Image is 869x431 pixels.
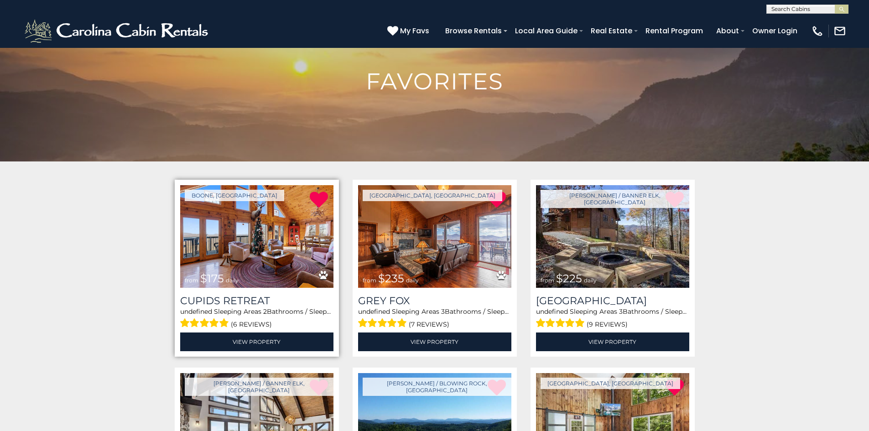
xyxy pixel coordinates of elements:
[556,272,582,285] span: $225
[536,295,689,307] h3: Lazy Oaks Lodge
[712,23,744,39] a: About
[587,318,628,330] span: (9 reviews)
[23,17,212,45] img: White-1-2.png
[180,185,333,288] img: Cupids Retreat
[363,277,376,284] span: from
[536,307,617,316] span: undefined Sleeping Areas
[358,307,511,330] div: Bathrooms / Sleeps:
[358,185,511,288] img: Grey Fox
[748,23,802,39] a: Owner Login
[811,25,824,37] img: phone-regular-white.png
[687,307,693,316] span: 10
[185,190,284,201] a: Boone, [GEOGRAPHIC_DATA]
[409,318,449,330] span: (7 reviews)
[509,307,515,316] span: 12
[541,378,680,389] a: [GEOGRAPHIC_DATA], [GEOGRAPHIC_DATA]
[358,295,511,307] a: Grey Fox
[536,307,689,330] div: Bathrooms / Sleeps:
[536,185,689,288] a: Lazy Oaks Lodge from $225 daily
[541,277,554,284] span: from
[310,191,328,210] a: Remove from favorites
[200,272,224,285] span: $175
[406,277,419,284] span: daily
[358,307,439,316] span: undefined Sleeping Areas
[536,332,689,351] a: View Property
[363,378,511,396] a: [PERSON_NAME] / Blowing Rock, [GEOGRAPHIC_DATA]
[541,190,689,208] a: [PERSON_NAME] / Banner Elk, [GEOGRAPHIC_DATA]
[441,307,445,316] span: 3
[441,23,506,39] a: Browse Rentals
[363,190,502,201] a: [GEOGRAPHIC_DATA], [GEOGRAPHIC_DATA]
[400,25,429,36] span: My Favs
[263,307,267,316] span: 2
[331,307,338,316] span: 10
[185,378,333,396] a: [PERSON_NAME] / Banner Elk, [GEOGRAPHIC_DATA]
[180,295,333,307] a: Cupids Retreat
[180,307,333,330] div: Bathrooms / Sleeps:
[185,277,198,284] span: from
[358,332,511,351] a: View Property
[833,25,846,37] img: mail-regular-white.png
[641,23,708,39] a: Rental Program
[226,277,239,284] span: daily
[619,307,623,316] span: 3
[180,332,333,351] a: View Property
[510,23,582,39] a: Local Area Guide
[586,23,637,39] a: Real Estate
[180,185,333,288] a: Cupids Retreat from $175 daily
[180,307,261,316] span: undefined Sleeping Areas
[358,185,511,288] a: Grey Fox from $235 daily
[536,185,689,288] img: Lazy Oaks Lodge
[387,25,432,37] a: My Favs
[378,272,404,285] span: $235
[584,277,597,284] span: daily
[231,318,272,330] span: (6 reviews)
[536,295,689,307] a: [GEOGRAPHIC_DATA]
